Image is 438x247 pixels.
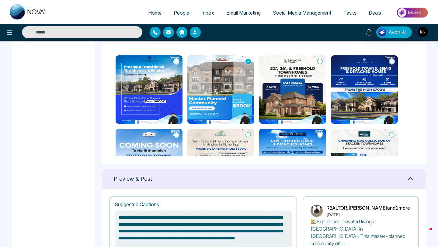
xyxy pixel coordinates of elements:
[114,176,152,182] h1: Preview & Post
[331,55,398,124] img: WEST BROOKLIN (23).png
[220,7,267,19] a: Email Marketing
[376,26,412,38] button: Avon AI
[311,218,411,247] p: 🏡Experience elevated living at [GEOGRAPHIC_DATA] in [GEOGRAPHIC_DATA]. This master-planned commun...
[187,55,254,124] img: The Crescents in North Brampton (23).png
[378,28,386,37] img: Lead Flow
[267,7,337,19] a: Social Media Management
[273,10,331,16] span: Social Media Management
[331,129,398,197] img: Trailside Town (34).png
[390,6,434,19] img: Market-place.gif
[363,7,387,19] a: Deals
[337,7,363,19] a: Tasks
[326,211,410,218] p: [DATE]
[116,55,182,124] img: Brooklin Vue s in North Whitby (23).png
[174,10,189,16] span: People
[116,129,182,197] img: The Crescent (23).png
[417,226,432,241] iframe: Intercom live chat
[343,10,356,16] span: Tasks
[187,129,254,197] img: Seaton Winding Woods (23).png
[142,7,168,19] a: Home
[115,202,159,207] h1: Suggested Captions
[326,204,410,211] p: REALTOR.[PERSON_NAME] and 1 more
[148,10,162,16] span: Home
[201,10,214,16] span: Inbox
[369,10,381,16] span: Deals
[10,4,46,19] img: Nova CRM Logo
[168,7,195,19] a: People
[195,7,220,19] a: Inbox
[259,129,326,197] img: Appellation (23).png
[418,27,428,37] img: User Avatar
[226,10,261,16] span: Email Marketing
[259,55,326,124] img: Brooklin Trails (23).png
[311,205,323,217] img: REALTOR.karan kalia
[388,29,407,36] span: Avon AI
